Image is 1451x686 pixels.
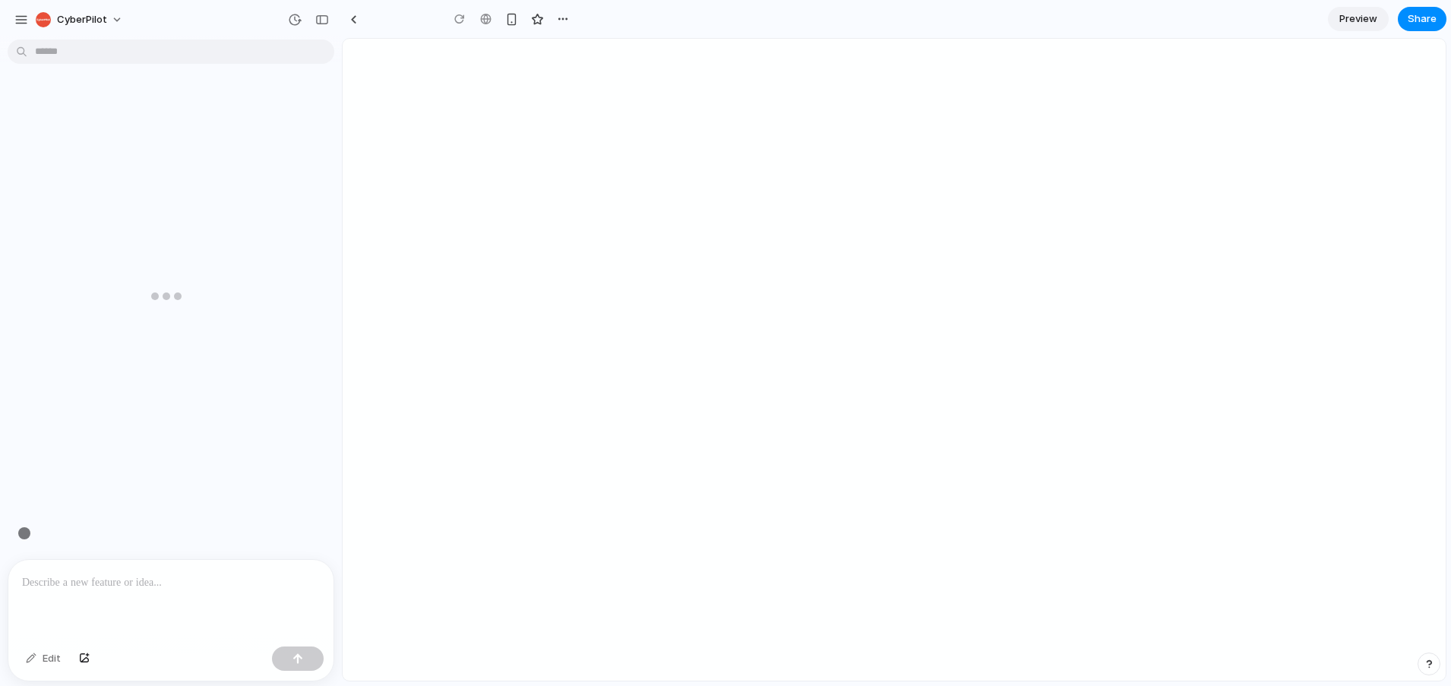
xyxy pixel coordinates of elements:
button: CyberPilot [30,8,131,32]
span: Preview [1339,11,1377,27]
span: Share [1408,11,1437,27]
span: CyberPilot [57,12,107,27]
a: Preview [1328,7,1389,31]
button: Share [1398,7,1446,31]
